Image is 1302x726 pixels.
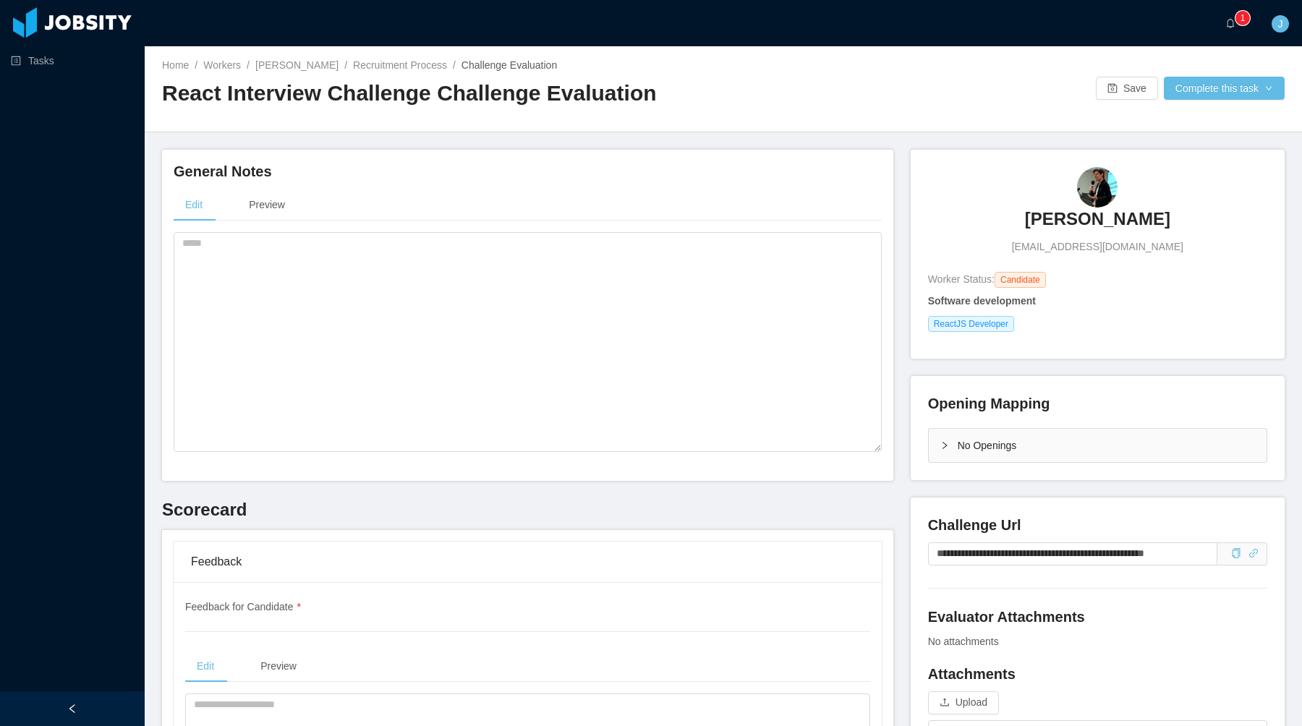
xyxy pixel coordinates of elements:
[255,59,339,71] a: [PERSON_NAME]
[247,59,250,71] span: /
[195,59,197,71] span: /
[995,272,1046,288] span: Candidate
[928,607,1267,627] h4: Evaluator Attachments
[11,46,133,75] a: icon: profileTasks
[928,316,1014,332] span: ReactJS Developer
[1077,167,1118,208] img: a9a3f669-f647-4b26-8b32-d809a085ca33_68ded06cb88dc-90w.png
[162,79,723,108] h2: React Interview Challenge Challenge Evaluation
[453,59,456,71] span: /
[1231,546,1241,561] div: Copy
[353,59,447,71] a: Recruitment Process
[191,542,864,582] div: Feedback
[174,161,882,181] h4: General Notes
[928,273,995,285] span: Worker Status:
[928,696,999,708] span: icon: uploadUpload
[461,59,557,71] span: Challenge Evaluation
[928,515,1267,535] h4: Challenge Url
[1241,11,1246,25] p: 1
[162,498,893,521] h3: Scorecard
[1164,77,1285,100] button: Complete this taskicon: down
[344,59,347,71] span: /
[929,429,1267,462] div: icon: rightNo Openings
[1235,11,1250,25] sup: 1
[1248,548,1259,558] i: icon: link
[928,295,1036,307] strong: Software development
[1278,15,1283,33] span: J
[940,441,949,450] i: icon: right
[185,650,226,683] div: Edit
[1012,239,1183,255] span: [EMAIL_ADDRESS][DOMAIN_NAME]
[1248,547,1259,559] a: icon: link
[928,691,999,714] button: icon: uploadUpload
[185,601,301,612] span: Feedback for Candidate
[249,650,308,683] div: Preview
[928,664,1267,684] h4: Attachments
[237,189,297,221] div: Preview
[928,634,1267,649] div: No attachments
[1231,548,1241,558] i: icon: copy
[203,59,241,71] a: Workers
[174,189,214,221] div: Edit
[928,393,1050,414] h4: Opening Mapping
[162,59,189,71] a: Home
[1225,18,1235,28] i: icon: bell
[1096,77,1158,100] button: icon: saveSave
[1025,208,1170,231] h3: [PERSON_NAME]
[1025,208,1170,239] a: [PERSON_NAME]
